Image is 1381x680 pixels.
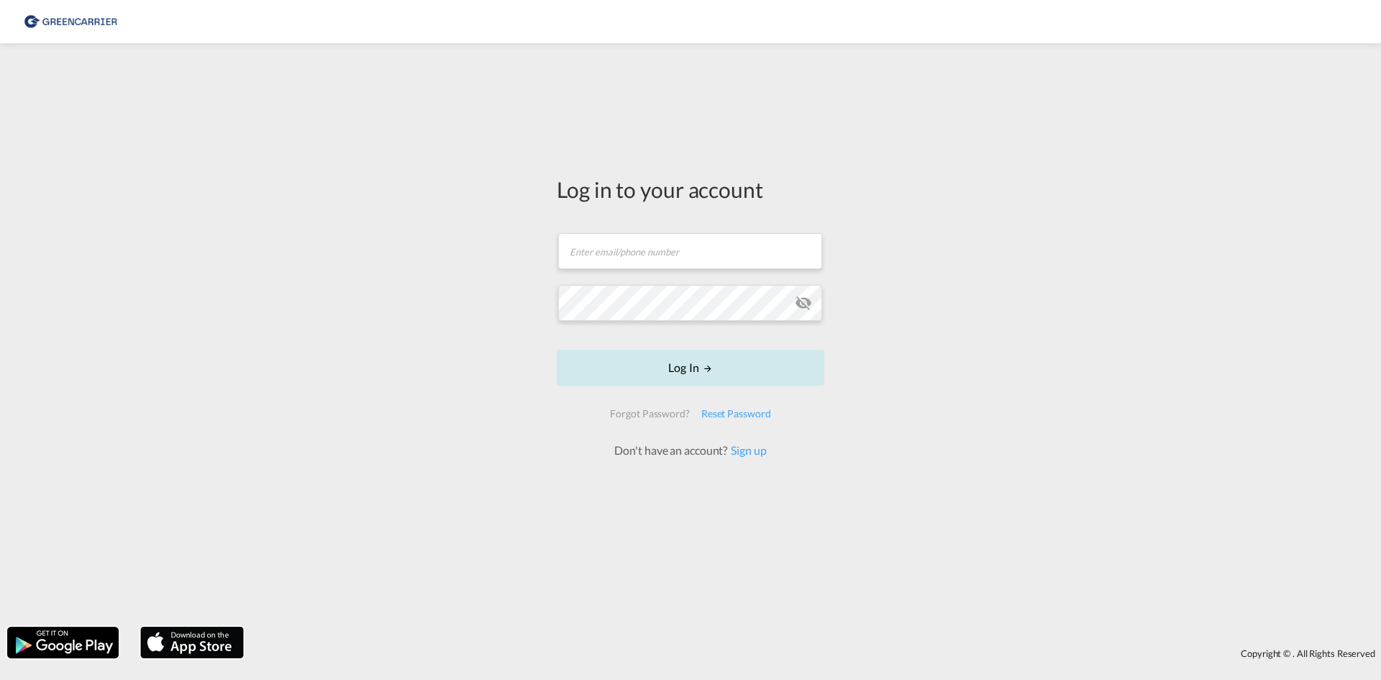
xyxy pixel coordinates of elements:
div: Forgot Password? [604,401,695,427]
button: LOGIN [557,350,824,386]
div: Copyright © . All Rights Reserved [251,641,1381,666]
a: Sign up [727,443,766,457]
img: google.png [6,625,120,660]
div: Log in to your account [557,174,824,204]
img: b0b18ec08afe11efb1d4932555f5f09d.png [22,6,119,38]
img: apple.png [139,625,245,660]
div: Reset Password [696,401,777,427]
input: Enter email/phone number [558,233,822,269]
div: Don't have an account? [598,443,782,458]
md-icon: icon-eye-off [795,294,812,312]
